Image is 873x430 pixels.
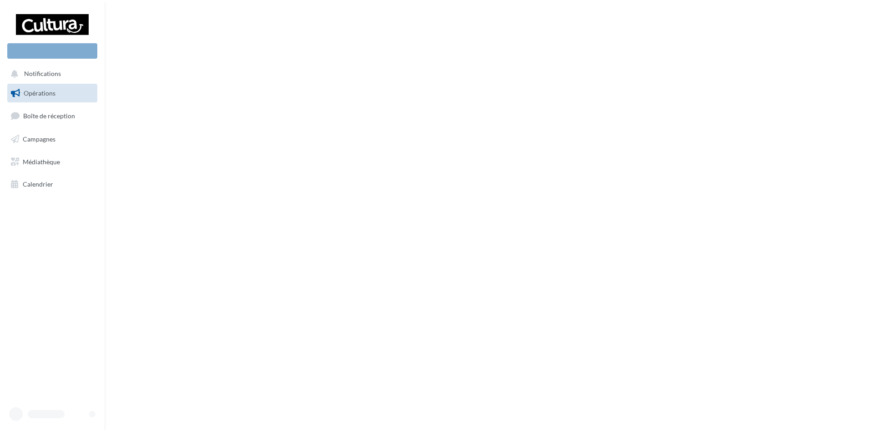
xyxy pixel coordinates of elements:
span: Notifications [24,70,61,78]
a: Boîte de réception [5,106,99,126]
a: Opérations [5,84,99,103]
span: Boîte de réception [23,112,75,120]
span: Opérations [24,89,55,97]
a: Calendrier [5,175,99,194]
div: Nouvelle campagne [7,43,97,59]
span: Calendrier [23,180,53,188]
span: Médiathèque [23,157,60,165]
a: Médiathèque [5,152,99,172]
a: Campagnes [5,130,99,149]
span: Campagnes [23,135,55,143]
